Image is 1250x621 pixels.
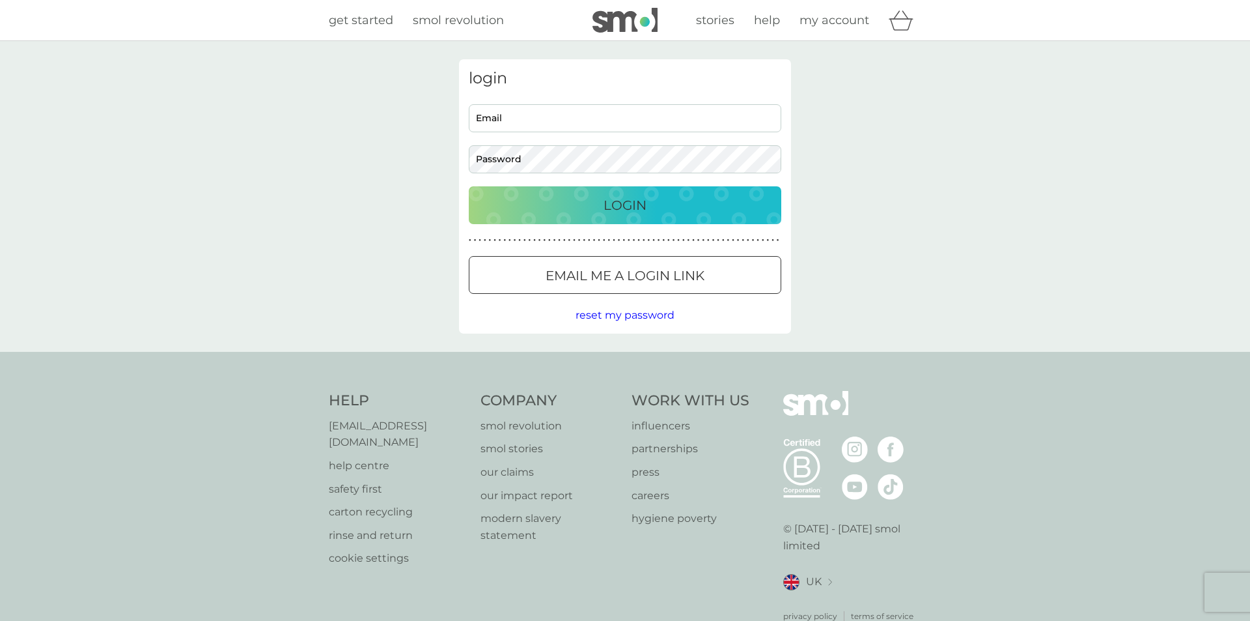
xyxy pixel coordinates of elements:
p: ● [732,237,734,244]
p: ● [529,237,531,244]
p: ● [603,237,605,244]
p: ● [707,237,710,244]
img: visit the smol Youtube page [842,474,868,500]
p: ● [767,237,770,244]
p: ● [618,237,620,244]
span: smol revolution [413,13,504,27]
p: ● [514,237,516,244]
p: ● [533,237,536,244]
span: reset my password [576,309,674,321]
p: ● [652,237,655,244]
p: ● [667,237,670,244]
a: cookie settings [329,550,467,567]
p: ● [508,237,511,244]
p: ● [757,237,759,244]
a: safety first [329,481,467,498]
a: smol revolution [413,11,504,30]
h3: login [469,69,781,88]
p: ● [503,237,506,244]
button: Email me a login link [469,256,781,294]
a: influencers [632,418,749,435]
p: ● [474,237,477,244]
span: UK [806,573,822,590]
p: ● [543,237,546,244]
p: ● [489,237,492,244]
p: ● [469,237,471,244]
p: ● [662,237,665,244]
p: ● [737,237,740,244]
p: ● [692,237,695,244]
h4: Help [329,391,467,411]
p: ● [643,237,645,244]
p: ● [479,237,481,244]
p: ● [613,237,615,244]
p: ● [499,237,501,244]
p: ● [588,237,590,244]
img: smol [592,8,658,33]
a: careers [632,487,749,504]
p: ● [648,237,650,244]
p: ● [752,237,755,244]
img: visit the smol Tiktok page [878,474,904,500]
img: visit the smol Instagram page [842,437,868,463]
p: ● [628,237,630,244]
p: ● [697,237,700,244]
a: our claims [480,464,619,481]
a: hygiene poverty [632,510,749,527]
p: ● [771,237,774,244]
p: ● [583,237,585,244]
img: visit the smol Facebook page [878,437,904,463]
p: ● [593,237,596,244]
a: help [754,11,780,30]
p: ● [742,237,744,244]
a: our impact report [480,487,619,504]
button: Login [469,186,781,224]
a: partnerships [632,440,749,457]
p: ● [633,237,635,244]
button: reset my password [576,307,674,324]
p: ● [518,237,521,244]
img: smol [783,391,848,435]
a: stories [696,11,734,30]
a: press [632,464,749,481]
p: ● [548,237,551,244]
h4: Work With Us [632,391,749,411]
a: [EMAIL_ADDRESS][DOMAIN_NAME] [329,418,467,451]
a: smol revolution [480,418,619,435]
p: ● [622,237,625,244]
a: rinse and return [329,527,467,544]
p: ● [682,237,685,244]
a: modern slavery statement [480,510,619,543]
p: ● [538,237,541,244]
p: ● [687,237,690,244]
span: my account [799,13,869,27]
p: ● [762,237,764,244]
a: smol stories [480,440,619,457]
p: carton recycling [329,504,467,521]
p: ● [493,237,496,244]
p: ● [658,237,660,244]
p: ● [727,237,730,244]
p: © [DATE] - [DATE] smol limited [783,521,922,554]
a: help centre [329,457,467,474]
p: ● [558,237,561,244]
p: ● [523,237,526,244]
p: ● [717,237,719,244]
span: get started [329,13,393,27]
p: ● [637,237,640,244]
p: ● [673,237,675,244]
p: ● [712,237,715,244]
p: Login [604,195,646,216]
